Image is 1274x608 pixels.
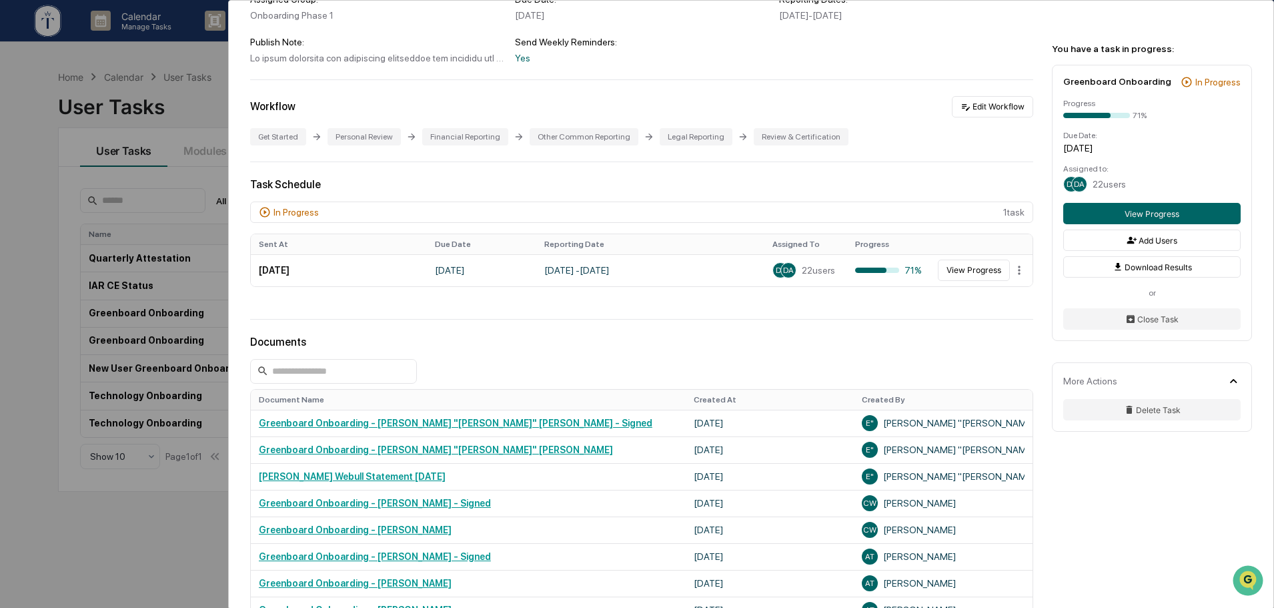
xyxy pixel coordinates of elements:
[686,436,854,463] td: [DATE]
[686,390,854,410] th: Created At
[250,178,1033,191] div: Task Schedule
[8,232,91,256] a: 🖐️Preclearance
[1063,99,1241,108] div: Progress
[754,128,848,145] div: Review & Certification
[250,10,504,21] div: Onboarding Phase 1
[422,128,508,145] div: Financial Reporting
[427,254,536,286] td: [DATE]
[952,96,1033,117] button: Edit Workflow
[1063,131,1241,140] div: Due Date:
[328,128,401,145] div: Personal Review
[13,148,89,159] div: Past conversations
[686,410,854,436] td: [DATE]
[515,53,769,63] div: Yes
[783,266,794,275] span: DA
[863,499,876,508] span: CW
[1063,308,1241,330] button: Close Task
[1063,143,1241,154] div: [DATE]
[250,100,295,113] div: Workflow
[13,169,35,190] img: Cameron Burns
[866,418,874,428] span: E"
[259,551,491,562] a: Greenboard Onboarding - [PERSON_NAME] - Signed
[686,490,854,517] td: [DATE]
[207,145,243,162] button: See all
[250,53,504,63] div: Lo ipsum dolorsita con adipiscing elitseddoe tem incididu utl etdolore, magnaa enima min veni qui...
[1063,230,1241,251] button: Add Users
[27,182,37,193] img: 1746055101610-c473b297-6a78-478c-a979-82029cc54cd1
[259,471,446,482] a: [PERSON_NAME] Webull Statement [DATE]
[1052,43,1252,54] div: You have a task in progress:
[865,552,874,561] span: AT
[45,102,219,115] div: Start new chat
[515,10,769,21] div: [DATE]
[251,254,427,286] td: [DATE]
[427,234,536,254] th: Due Date
[530,128,638,145] div: Other Common Reporting
[862,495,1025,511] div: [PERSON_NAME]
[250,336,1033,348] div: Documents
[91,232,171,256] a: 🗄️Attestations
[110,237,165,250] span: Attestations
[1133,111,1147,120] div: 71%
[1231,564,1267,600] iframe: Open customer support
[802,265,835,276] span: 22 users
[1063,288,1241,298] div: or
[1063,76,1171,87] div: Greenboard Onboarding
[1195,77,1241,87] div: In Progress
[1093,179,1126,190] span: 22 users
[536,234,764,254] th: Reporting Date
[855,265,922,276] div: 71%
[273,207,319,218] div: In Progress
[854,390,1033,410] th: Created By
[686,570,854,597] td: [DATE]
[862,469,1025,485] div: [PERSON_NAME] "[PERSON_NAME]" [PERSON_NAME]
[686,543,854,570] td: [DATE]
[133,295,161,305] span: Pylon
[97,238,107,249] div: 🗄️
[13,102,37,126] img: 1746055101610-c473b297-6a78-478c-a979-82029cc54cd1
[866,472,874,481] span: E"
[776,266,786,275] span: DB
[250,128,306,145] div: Get Started
[865,579,874,588] span: AT
[259,498,491,509] a: Greenboard Onboarding - [PERSON_NAME] - Signed
[862,442,1025,458] div: [PERSON_NAME] "[PERSON_NAME]" [PERSON_NAME]
[27,237,86,250] span: Preclearance
[41,182,108,192] span: [PERSON_NAME]
[13,238,24,249] div: 🖐️
[94,294,161,305] a: Powered byPylon
[259,444,613,455] a: Greenboard Onboarding - [PERSON_NAME] "[PERSON_NAME]" [PERSON_NAME]
[686,463,854,490] td: [DATE]
[1074,180,1085,189] span: DA
[45,115,169,126] div: We're available if you need us!
[251,234,427,254] th: Sent At
[27,262,84,276] span: Data Lookup
[863,525,876,535] span: CW
[1063,376,1117,386] div: More Actions
[13,28,243,49] p: How can we help?
[13,264,24,274] div: 🔎
[862,522,1025,538] div: [PERSON_NAME]
[118,182,145,192] span: [DATE]
[1067,180,1077,189] span: DB
[227,106,243,122] button: Start new chat
[847,234,930,254] th: Progress
[515,37,769,47] div: Send Weekly Reminders:
[8,257,89,281] a: 🔎Data Lookup
[1063,203,1241,224] button: View Progress
[938,260,1010,281] button: View Progress
[111,182,115,192] span: •
[259,525,452,535] a: Greenboard Onboarding - [PERSON_NAME]
[259,418,652,428] a: Greenboard Onboarding - [PERSON_NAME] "[PERSON_NAME]" [PERSON_NAME] - Signed
[1063,399,1241,420] button: Delete Task
[862,415,1025,431] div: [PERSON_NAME] "[PERSON_NAME]" [PERSON_NAME]
[1063,256,1241,278] button: Download Results
[764,234,847,254] th: Assigned To
[250,202,1033,223] div: 1 task
[686,517,854,543] td: [DATE]
[250,37,504,47] div: Publish Note:
[536,254,764,286] td: [DATE] - [DATE]
[779,10,842,21] span: [DATE] - [DATE]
